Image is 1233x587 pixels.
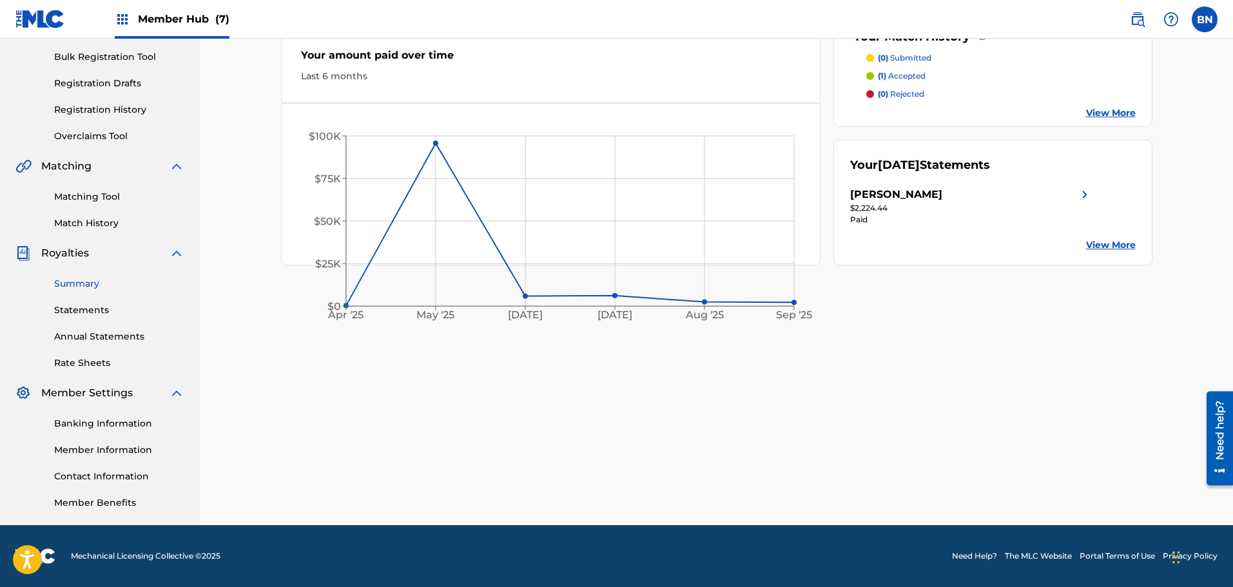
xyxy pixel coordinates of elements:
a: Need Help? [952,550,997,562]
img: search [1130,12,1145,27]
span: (0) [878,89,888,99]
div: Drag [1172,538,1180,577]
a: Member Information [54,443,184,457]
img: Top Rightsholders [115,12,130,27]
span: Member Hub [138,12,229,26]
img: expand [169,385,184,401]
div: Last 6 months [301,70,801,83]
tspan: $25K [315,258,341,270]
a: Privacy Policy [1163,550,1218,562]
tspan: $75K [315,173,341,185]
p: rejected [878,88,924,100]
span: Mechanical Licensing Collective © 2025 [71,550,220,562]
a: Contact Information [54,470,184,483]
a: Rate Sheets [54,356,184,370]
tspan: $50K [314,215,341,227]
span: ? [977,29,987,39]
a: Registration History [54,103,184,117]
a: Statements [54,303,184,317]
tspan: $0 [327,300,341,313]
a: Matching Tool [54,190,184,204]
span: Matching [41,159,92,174]
img: expand [169,245,184,261]
tspan: May '25 [416,309,454,322]
iframe: Chat Widget [1169,525,1233,587]
a: Bulk Registration Tool [54,50,184,64]
span: [DATE] [878,158,920,172]
span: Member Settings [41,385,133,401]
img: logo [15,548,55,564]
a: Overclaims Tool [54,130,184,143]
a: (1) accepted [866,70,1136,82]
tspan: $100K [309,130,341,142]
span: (7) [215,13,229,25]
img: Matching [15,159,32,174]
span: (1) [878,71,886,81]
div: Help [1158,6,1184,32]
div: User Menu [1192,6,1218,32]
p: submitted [878,52,931,64]
img: Royalties [15,245,31,261]
a: [PERSON_NAME]right chevron icon$2,224.44Paid [850,187,1092,226]
a: The MLC Website [1005,550,1072,562]
span: Royalties [41,245,89,261]
div: Your Statements [850,157,990,174]
tspan: Sep '25 [776,309,812,322]
div: $2,224.44 [850,202,1092,214]
span: (0) [878,53,888,63]
a: View More [1086,238,1136,252]
a: (0) submitted [866,52,1136,64]
a: (0) rejected [866,88,1136,100]
div: [PERSON_NAME] [850,187,942,202]
tspan: [DATE] [597,309,632,322]
a: Public Search [1125,6,1150,32]
img: expand [169,159,184,174]
tspan: [DATE] [508,309,543,322]
a: Member Benefits [54,496,184,510]
img: Member Settings [15,385,31,401]
a: Registration Drafts [54,77,184,90]
iframe: Resource Center [1197,386,1233,490]
a: Annual Statements [54,330,184,343]
a: Summary [54,277,184,291]
tspan: Aug '25 [685,309,724,322]
div: Paid [850,214,1092,226]
tspan: Apr '25 [327,309,364,322]
img: help [1163,12,1179,27]
div: Your amount paid over time [301,48,801,70]
img: MLC Logo [15,10,65,28]
p: accepted [878,70,926,82]
img: right chevron icon [1077,187,1092,202]
a: Portal Terms of Use [1080,550,1155,562]
a: View More [1086,106,1136,120]
a: Match History [54,217,184,230]
a: Banking Information [54,417,184,430]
